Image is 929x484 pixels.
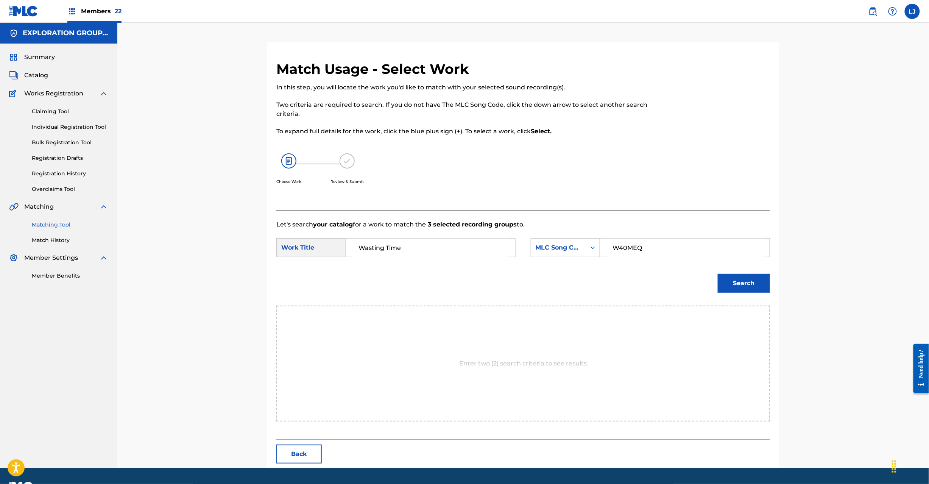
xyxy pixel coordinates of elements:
[531,128,552,135] strong: Select.
[24,53,55,62] span: Summary
[115,8,122,15] span: 22
[276,179,301,184] p: Choose Work
[9,53,55,62] a: SummarySummary
[67,7,76,16] img: Top Rightsholders
[718,274,770,293] button: Search
[276,445,322,464] button: Back
[24,253,78,262] span: Member Settings
[32,108,108,116] a: Claiming Tool
[24,89,83,98] span: Works Registration
[9,89,19,98] img: Works Registration
[868,7,878,16] img: search
[32,221,108,229] a: Matching Tool
[276,220,770,229] p: Let's search for a work to match the to.
[457,128,460,135] strong: +
[281,153,296,169] img: 26af456c4569493f7445.svg
[23,29,108,37] h5: EXPLORATION GROUP LLC
[9,253,18,262] img: Member Settings
[905,4,920,19] div: User Menu
[24,202,54,211] span: Matching
[9,71,48,80] a: CatalogCatalog
[885,4,900,19] div: Help
[9,6,38,17] img: MLC Logo
[24,71,48,80] span: Catalog
[460,359,587,368] p: Enter two (2) search criteria to see results
[32,272,108,280] a: Member Benefits
[99,89,108,98] img: expand
[865,4,881,19] a: Public Search
[32,236,108,244] a: Match History
[99,202,108,211] img: expand
[9,71,18,80] img: Catalog
[313,221,353,228] strong: your catalog
[888,455,900,478] div: Drag
[276,100,656,119] p: Two criteria are required to search. If you do not have The MLC Song Code, click the down arrow t...
[99,253,108,262] img: expand
[330,179,364,184] p: Review & Submit
[908,338,929,399] iframe: Resource Center
[32,154,108,162] a: Registration Drafts
[81,7,122,16] span: Members
[32,185,108,193] a: Overclaims Tool
[276,229,770,306] form: Search Form
[888,7,897,16] img: help
[536,243,581,252] div: MLC Song Code
[276,83,656,92] p: In this step, you will locate the work you'd like to match with your selected sound recording(s).
[9,202,19,211] img: Matching
[32,139,108,147] a: Bulk Registration Tool
[891,448,929,484] iframe: Chat Widget
[32,123,108,131] a: Individual Registration Tool
[9,53,18,62] img: Summary
[32,170,108,178] a: Registration History
[9,29,18,38] img: Accounts
[426,221,517,228] strong: 3 selected recording groups
[340,153,355,169] img: 173f8e8b57e69610e344.svg
[276,61,473,78] h2: Match Usage - Select Work
[276,127,656,136] p: To expand full details for the work, click the blue plus sign ( ). To select a work, click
